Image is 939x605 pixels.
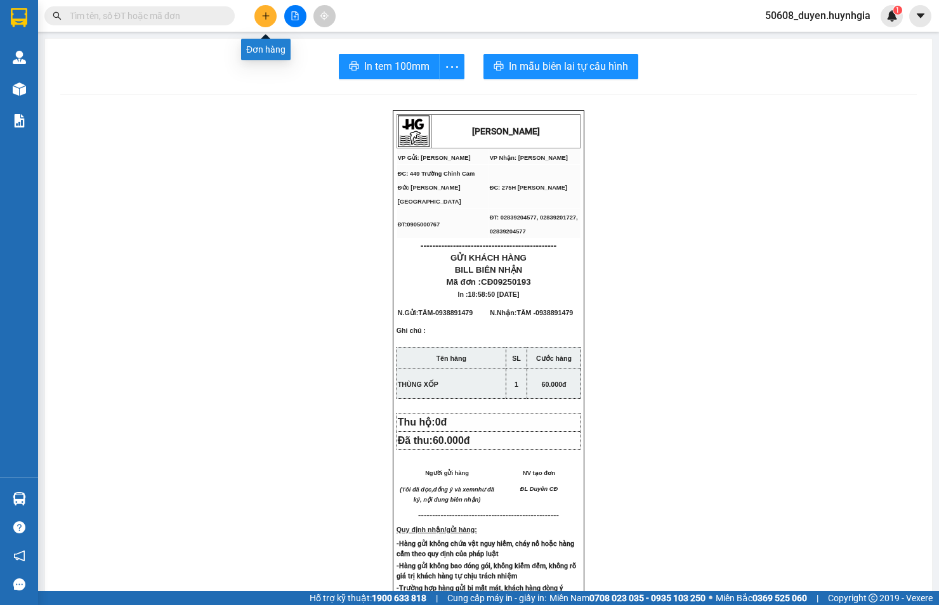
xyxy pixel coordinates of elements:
[512,355,521,362] strong: SL
[398,115,430,147] img: logo
[397,526,477,533] strong: Quy định nhận/gửi hàng:
[320,11,329,20] span: aim
[13,521,25,533] span: question-circle
[817,591,818,605] span: |
[398,221,440,228] span: ĐT:0905000767
[450,253,527,263] span: GỬI KHÁCH HÀNG
[516,309,573,316] span: TÂM -
[254,5,277,27] button: plus
[481,277,531,287] span: CĐ09250193
[490,155,568,161] span: VP Nhận: [PERSON_NAME]
[436,591,438,605] span: |
[716,591,807,605] span: Miền Bắc
[472,126,540,136] strong: [PERSON_NAME]
[349,61,359,73] span: printer
[398,309,473,316] span: N.Gửi:
[439,54,464,79] button: more
[418,511,426,520] span: ---
[886,10,898,22] img: icon-new-feature
[398,417,452,427] span: Thu hộ:
[752,593,807,603] strong: 0369 525 060
[869,594,877,602] span: copyright
[13,114,26,127] img: solution-icon
[446,277,530,287] span: Mã đơn :
[541,381,566,388] span: 60.000đ
[447,591,546,605] span: Cung cấp máy in - giấy in:
[536,355,572,362] strong: Cước hàng
[893,6,902,15] sup: 1
[433,309,473,316] span: -
[523,470,555,476] span: NV tạo đơn
[398,435,470,446] span: Đã thu:
[398,155,471,161] span: VP Gửi: [PERSON_NAME]
[490,185,567,191] span: ĐC: 275H [PERSON_NAME]
[458,290,520,298] span: In :
[13,492,26,505] img: warehouse-icon
[895,6,900,15] span: 1
[433,435,470,446] span: 60.000đ
[425,470,469,476] span: Người gửi hàng
[520,486,558,492] span: ĐL Duyên CĐ
[372,593,426,603] strong: 1900 633 818
[435,309,473,316] span: 0938891479
[589,593,706,603] strong: 0708 023 035 - 0935 103 250
[426,511,559,520] span: -----------------------------------------------
[291,11,299,20] span: file-add
[13,578,25,590] span: message
[435,417,447,427] span: 0đ
[709,595,712,601] span: ⚪️
[468,290,520,298] span: 18:58:50 [DATE]
[440,59,464,75] span: more
[400,486,475,493] em: (Tôi đã đọc,đồng ý và xem
[398,171,475,205] span: ĐC: 449 Trường Chinh Cam Đức [PERSON_NAME][GEOGRAPHIC_DATA]
[398,381,438,388] span: THÙNG XỐP
[397,540,574,558] strong: -Hàng gửi không chứa vật nguy hiểm, cháy nổ hoặc hàng cấm theo quy định của pháp luật
[13,51,26,64] img: warehouse-icon
[509,58,628,74] span: In mẫu biên lai tự cấu hình
[494,61,504,73] span: printer
[909,5,931,27] button: caret-down
[13,82,26,96] img: warehouse-icon
[915,10,926,22] span: caret-down
[549,591,706,605] span: Miền Nam
[313,5,336,27] button: aim
[339,54,440,79] button: printerIn tem 100mm
[11,8,27,27] img: logo-vxr
[261,11,270,20] span: plus
[421,240,556,250] span: ----------------------------------------------
[437,355,466,362] strong: Tên hàng
[397,562,576,580] strong: -Hàng gửi không bao đóng gói, không kiểm đếm, không rõ giá trị khách hàng tự chịu trách nhiệm
[755,8,881,23] span: 50608_duyen.huynhgia
[535,309,573,316] span: 0938891479
[310,591,426,605] span: Hỗ trợ kỹ thuật:
[490,214,578,235] span: ĐT: 02839204577, 02839201727, 02839204577
[455,265,523,275] span: BILL BIÊN NHẬN
[483,54,638,79] button: printerIn mẫu biên lai tự cấu hình
[284,5,306,27] button: file-add
[418,309,433,316] span: TÂM
[414,486,494,503] em: như đã ký, nội dung biên nhận)
[515,381,518,388] span: 1
[70,9,220,23] input: Tìm tên, số ĐT hoặc mã đơn
[53,11,62,20] span: search
[13,550,25,562] span: notification
[397,327,426,344] span: Ghi chú :
[364,58,430,74] span: In tem 100mm
[490,309,573,316] span: N.Nhận:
